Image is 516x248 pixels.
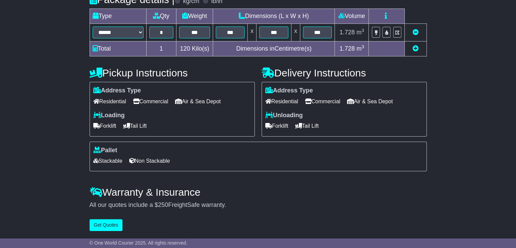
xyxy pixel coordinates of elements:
[93,156,122,166] span: Stackable
[265,87,313,94] label: Address Type
[362,28,364,33] sup: 3
[413,29,419,36] a: Remove this item
[176,9,213,24] td: Weight
[90,187,427,198] h4: Warranty & Insurance
[123,121,147,131] span: Tail Lift
[158,201,168,208] span: 250
[129,156,170,166] span: Non Stackable
[93,112,125,119] label: Loading
[93,96,126,107] span: Residential
[291,24,300,41] td: x
[93,87,141,94] label: Address Type
[362,44,364,49] sup: 3
[248,24,256,41] td: x
[93,121,116,131] span: Forklift
[146,9,176,24] td: Qty
[146,41,176,56] td: 1
[340,45,355,52] span: 1.728
[357,29,364,36] span: m
[133,96,168,107] span: Commercial
[340,29,355,36] span: 1.728
[175,96,221,107] span: Air & Sea Depot
[265,96,298,107] span: Residential
[90,67,255,78] h4: Pickup Instructions
[90,41,146,56] td: Total
[176,41,213,56] td: Kilo(s)
[90,9,146,24] td: Type
[213,41,335,56] td: Dimensions in Centimetre(s)
[90,201,427,209] div: All our quotes include a $ FreightSafe warranty.
[347,96,393,107] span: Air & Sea Depot
[93,147,117,154] label: Pallet
[295,121,319,131] span: Tail Lift
[262,67,427,78] h4: Delivery Instructions
[357,45,364,52] span: m
[413,45,419,52] a: Add new item
[180,45,190,52] span: 120
[265,121,288,131] span: Forklift
[335,9,369,24] td: Volume
[265,112,303,119] label: Unloading
[305,96,340,107] span: Commercial
[213,9,335,24] td: Dimensions (L x W x H)
[90,240,188,246] span: © One World Courier 2025. All rights reserved.
[90,219,123,231] button: Get Quotes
